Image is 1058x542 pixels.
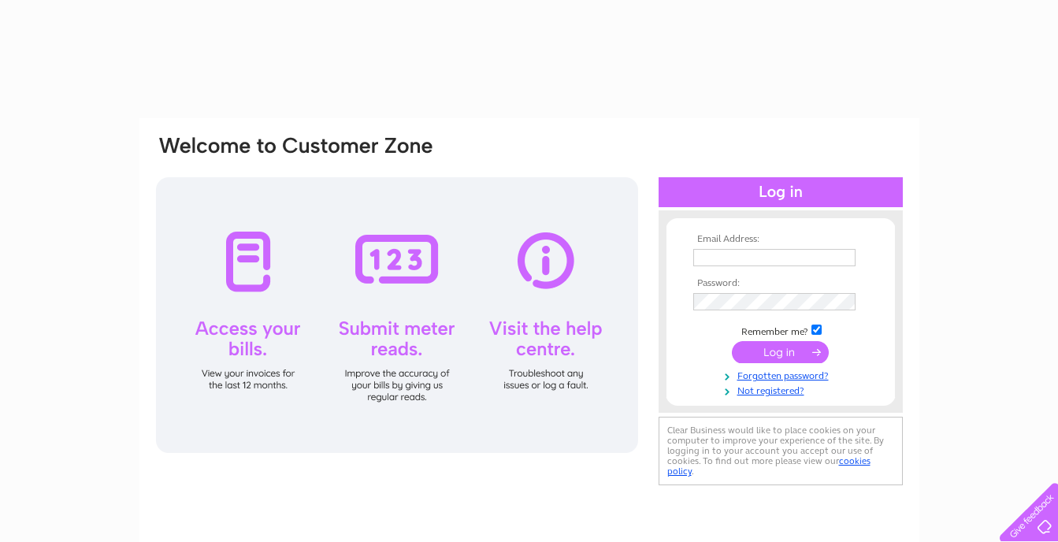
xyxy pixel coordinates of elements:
[732,341,829,363] input: Submit
[689,278,872,289] th: Password:
[693,382,872,397] a: Not registered?
[693,367,872,382] a: Forgotten password?
[689,234,872,245] th: Email Address:
[689,322,872,338] td: Remember me?
[659,417,903,485] div: Clear Business would like to place cookies on your computer to improve your experience of the sit...
[667,455,871,477] a: cookies policy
